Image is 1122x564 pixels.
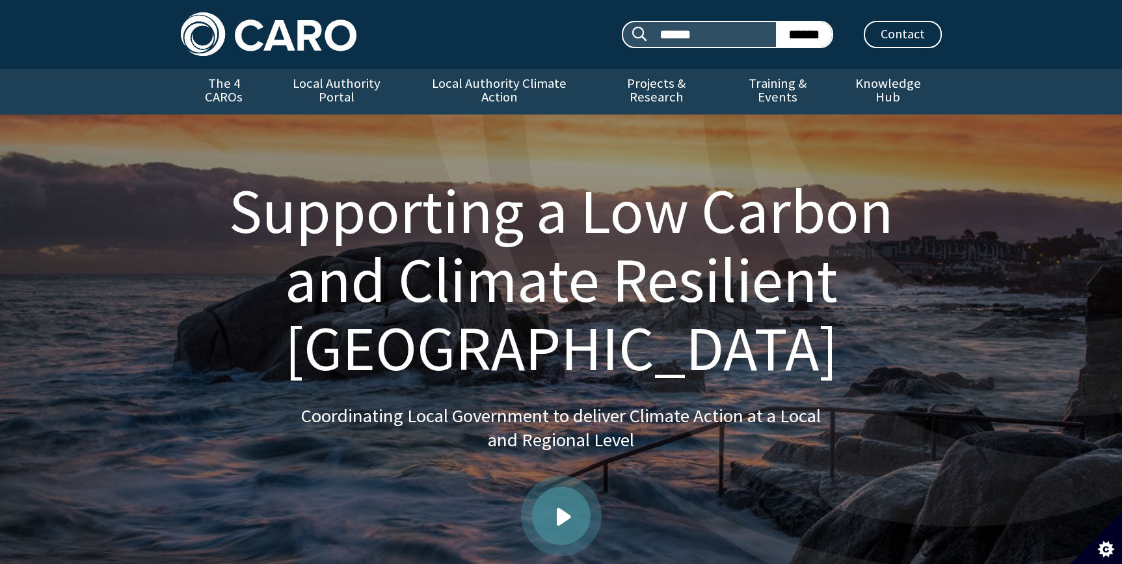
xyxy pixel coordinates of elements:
button: Set cookie preferences [1070,512,1122,564]
a: The 4 CAROs [181,69,267,114]
p: Coordinating Local Government to deliver Climate Action at a Local and Regional Level [301,404,821,453]
a: Projects & Research [592,69,721,114]
img: Caro logo [181,12,356,56]
a: Play video [532,487,591,545]
a: Contact [864,21,942,48]
h1: Supporting a Low Carbon and Climate Resilient [GEOGRAPHIC_DATA] [196,177,926,383]
a: Local Authority Portal [267,69,407,114]
a: Knowledge Hub [835,69,941,114]
a: Local Authority Climate Action [407,69,592,114]
a: Training & Events [721,69,835,114]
